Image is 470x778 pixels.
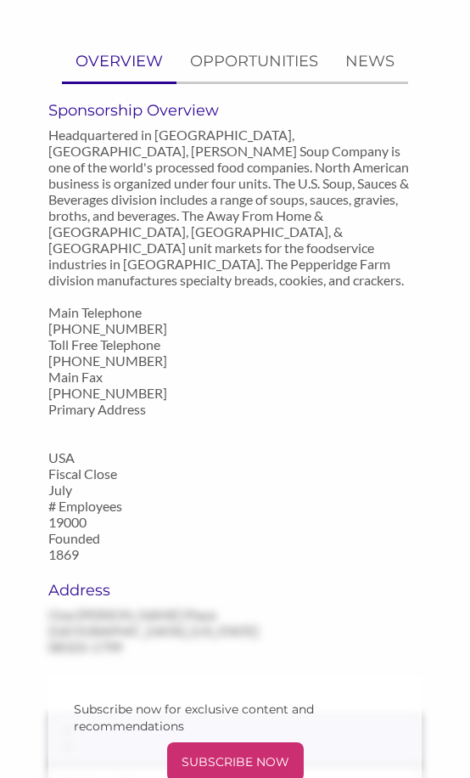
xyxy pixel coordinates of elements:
[48,581,292,600] h6: Address
[345,49,394,74] p: NEWS
[190,49,318,74] p: OPPORTUNITIES
[74,702,397,735] h5: Subscribe now for exclusive content and recommendations
[48,101,422,120] h6: Sponsorship Overview
[174,749,297,775] p: SUBSCRIBE NOW
[76,49,163,74] p: OVERVIEW
[48,127,422,562] p: Headquartered in [GEOGRAPHIC_DATA], [GEOGRAPHIC_DATA], [PERSON_NAME] Soup Company is one of the w...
